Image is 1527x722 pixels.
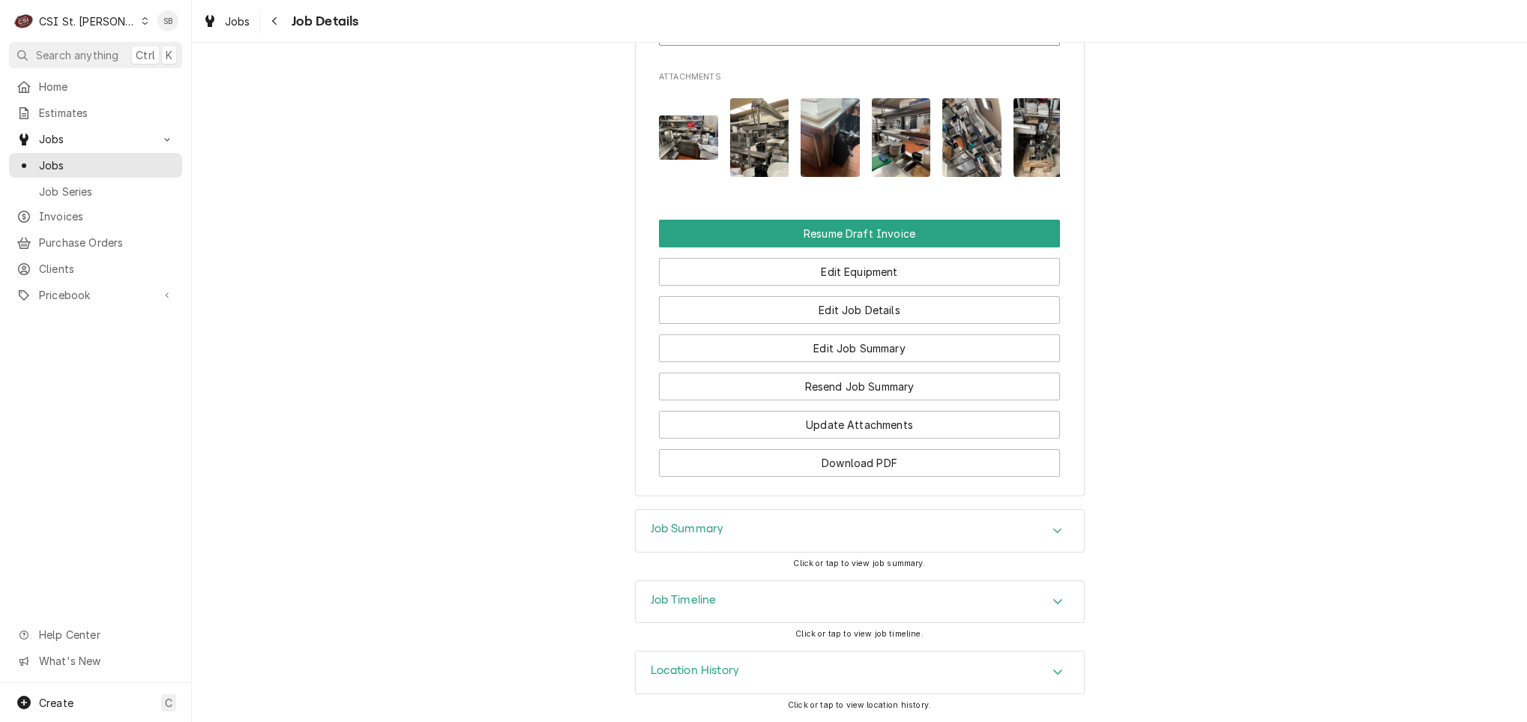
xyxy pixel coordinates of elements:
[39,13,136,29] div: CSI St. [PERSON_NAME]
[9,230,182,255] a: Purchase Orders
[659,115,718,160] img: G8gw2zDuT6yUEqD07uCU
[36,47,118,63] span: Search anything
[9,74,182,99] a: Home
[635,651,1085,694] div: Location History
[39,208,175,224] span: Invoices
[9,649,182,673] a: Go to What's New
[9,179,182,204] a: Job Series
[9,127,182,151] a: Go to Jobs
[659,220,1060,247] button: Resume Draft Invoice
[942,98,1002,177] img: y0YxN7q8Qd6onPKIQr4V
[659,373,1060,400] button: Resend Job Summary
[730,98,789,177] img: TDFD8fITenLh7rh95arg
[659,220,1060,247] div: Button Group Row
[39,105,175,121] span: Estimates
[9,256,182,281] a: Clients
[13,10,34,31] div: C
[636,652,1084,694] div: Accordion Header
[263,9,287,33] button: Navigate back
[39,627,173,643] span: Help Center
[157,10,178,31] div: SB
[659,258,1060,286] button: Edit Equipment
[872,98,931,177] img: KB3nBKGZT1q0BSrm0hNy
[39,287,152,303] span: Pricebook
[9,204,182,229] a: Invoices
[636,581,1084,623] div: Accordion Header
[651,593,717,607] h3: Job Timeline
[9,42,182,68] button: Search anythingCtrlK
[659,439,1060,477] div: Button Group Row
[165,695,172,711] span: C
[659,324,1060,362] div: Button Group Row
[793,559,925,568] span: Click or tap to view job summary.
[39,653,173,669] span: What's New
[39,184,175,199] span: Job Series
[136,47,155,63] span: Ctrl
[157,10,178,31] div: Shayla Bell's Avatar
[651,664,740,678] h3: Location History
[9,283,182,307] a: Go to Pricebook
[39,697,73,709] span: Create
[636,510,1084,552] button: Accordion Details Expand Trigger
[659,296,1060,324] button: Edit Job Details
[659,220,1060,477] div: Button Group
[659,71,1060,188] div: Attachments
[651,522,724,536] h3: Job Summary
[166,47,172,63] span: K
[788,700,931,710] span: Click or tap to view location history.
[636,510,1084,552] div: Accordion Header
[636,581,1084,623] button: Accordion Details Expand Trigger
[39,235,175,250] span: Purchase Orders
[287,11,359,31] span: Job Details
[636,652,1084,694] button: Accordion Details Expand Trigger
[801,98,860,177] img: mewLZrsiR5qprVKyaYTq
[9,100,182,125] a: Estimates
[635,509,1085,553] div: Job Summary
[39,261,175,277] span: Clients
[659,71,1060,83] span: Attachments
[659,362,1060,400] div: Button Group Row
[659,86,1060,189] span: Attachments
[39,157,175,173] span: Jobs
[1014,98,1073,177] img: e1Zb4TOHTsjfIbFxGLiQ
[225,13,250,29] span: Jobs
[39,79,175,94] span: Home
[13,10,34,31] div: CSI St. Louis's Avatar
[9,622,182,647] a: Go to Help Center
[659,247,1060,286] div: Button Group Row
[659,286,1060,324] div: Button Group Row
[659,449,1060,477] button: Download PDF
[795,629,923,639] span: Click or tap to view job timeline.
[635,580,1085,624] div: Job Timeline
[196,9,256,34] a: Jobs
[9,153,182,178] a: Jobs
[659,400,1060,439] div: Button Group Row
[39,131,152,147] span: Jobs
[659,334,1060,362] button: Edit Job Summary
[659,411,1060,439] button: Update Attachments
